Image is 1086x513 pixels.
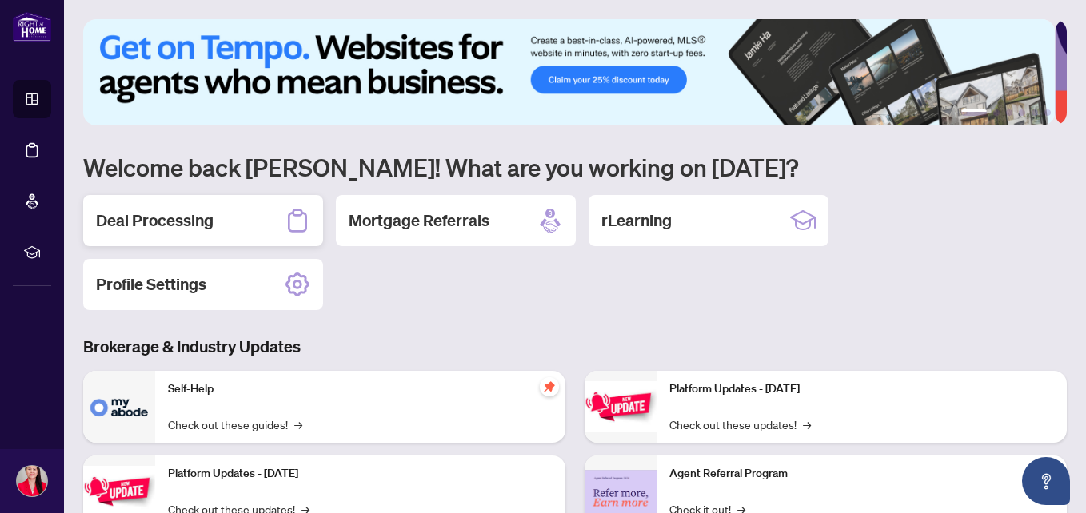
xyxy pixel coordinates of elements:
[96,209,214,232] h2: Deal Processing
[540,377,559,396] span: pushpin
[993,109,1000,116] button: 2
[585,381,657,431] img: Platform Updates - June 23, 2025
[294,416,302,433] span: →
[1006,109,1012,116] button: 3
[1032,109,1038,116] button: 5
[168,380,553,398] p: Self-Help
[83,371,155,443] img: Self-Help
[1019,109,1025,116] button: 4
[96,273,206,296] h2: Profile Settings
[961,109,987,116] button: 1
[601,209,672,232] h2: rLearning
[83,19,1055,125] img: Slide 0
[1022,457,1070,505] button: Open asap
[669,380,1054,398] p: Platform Updates - [DATE]
[803,416,811,433] span: →
[168,465,553,483] p: Platform Updates - [DATE]
[1044,109,1051,116] button: 6
[83,336,1067,358] h3: Brokerage & Industry Updates
[17,466,47,496] img: Profile Icon
[83,152,1067,182] h1: Welcome back [PERSON_NAME]! What are you working on [DATE]?
[168,416,302,433] a: Check out these guides!→
[13,12,51,42] img: logo
[349,209,489,232] h2: Mortgage Referrals
[669,465,1054,483] p: Agent Referral Program
[669,416,811,433] a: Check out these updates!→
